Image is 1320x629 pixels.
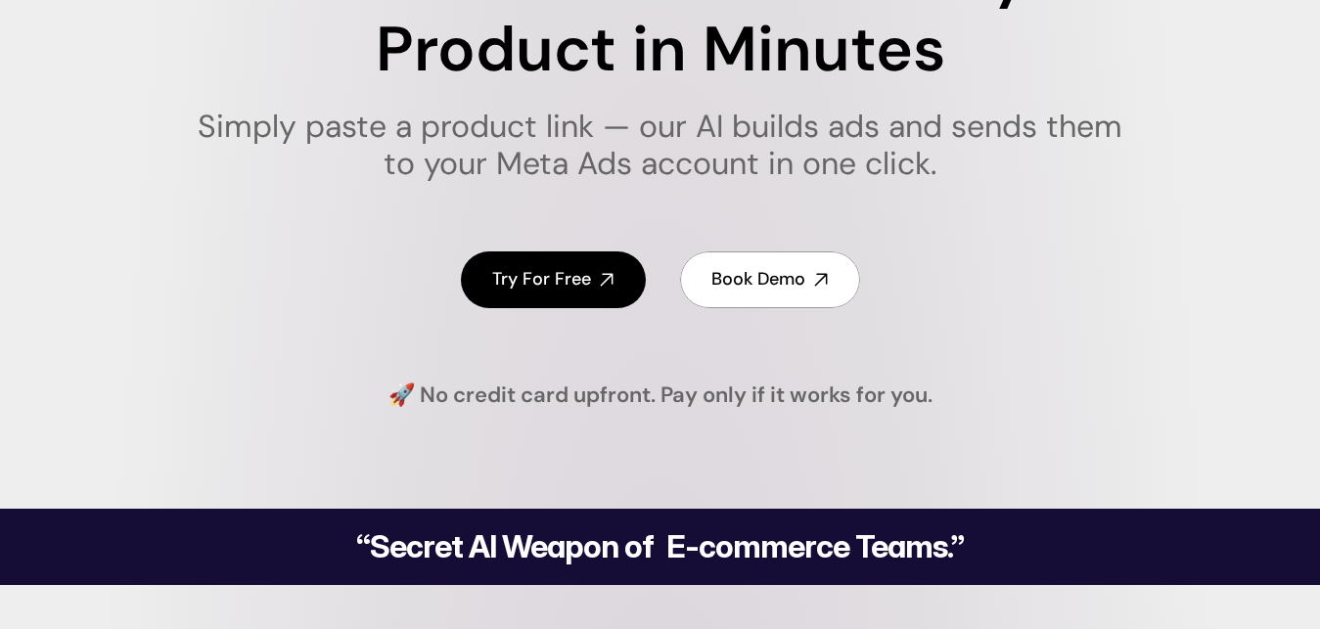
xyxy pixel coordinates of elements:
h1: Simply paste a product link — our AI builds ads and sends them to your Meta Ads account in one cl... [185,108,1135,183]
a: Try For Free [461,251,646,307]
h4: 🚀 No credit card upfront. Pay only if it works for you. [388,381,933,411]
a: Book Demo [680,251,860,307]
h4: Try For Free [492,267,591,292]
h4: Book Demo [711,267,805,292]
h2: “Secret AI Weapon of E-commerce Teams.” [306,531,1015,562]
